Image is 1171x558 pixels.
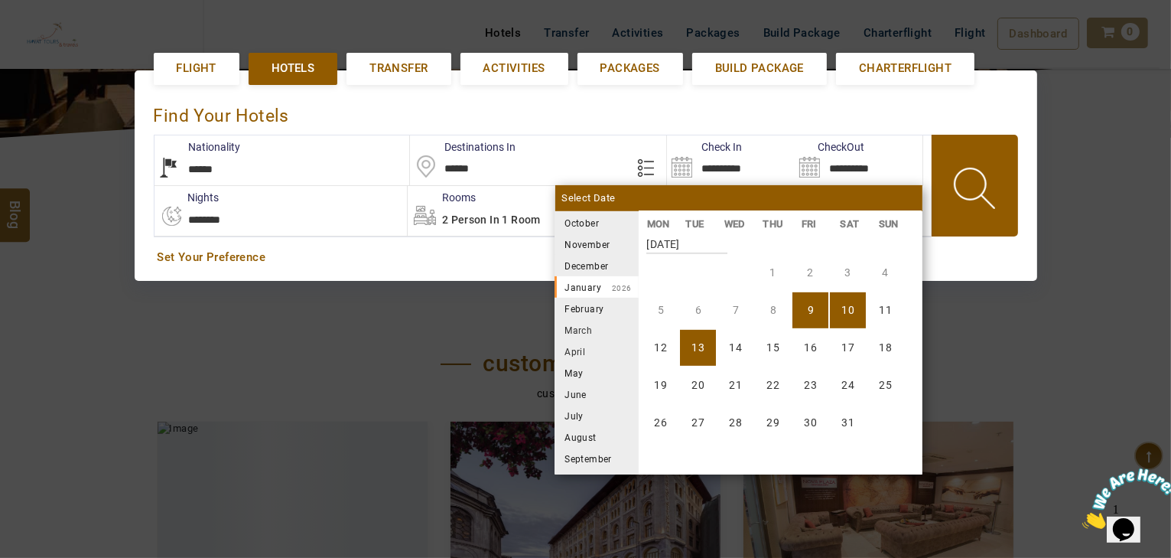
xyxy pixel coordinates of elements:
img: Chat attention grabber [6,6,101,67]
span: Transfer [369,60,428,77]
li: Saturday, 17 January 2026 [830,330,866,366]
li: Wednesday, 14 January 2026 [717,330,753,366]
li: Saturday, 31 January 2026 [830,405,866,441]
li: Sunday, 11 January 2026 [867,292,903,328]
span: Flight [177,60,216,77]
span: Activities [483,60,545,77]
a: Hotels [249,53,337,84]
li: Tuesday, 20 January 2026 [680,367,716,403]
li: April [555,341,639,362]
li: December [555,255,639,276]
li: Tuesday, 13 January 2026 [680,330,716,366]
a: Transfer [346,53,451,84]
li: July [555,405,639,426]
li: Wednesday, 21 January 2026 [717,367,753,403]
li: Monday, 12 January 2026 [642,330,678,366]
li: September [555,448,639,469]
li: June [555,383,639,405]
li: Sunday, 25 January 2026 [867,367,903,403]
span: Charterflight [859,60,951,77]
li: May [555,362,639,383]
a: Activities [460,53,568,84]
li: WED [716,216,755,232]
li: THU [755,216,794,232]
label: Check In [667,139,742,155]
li: October [555,212,639,233]
li: Monday, 19 January 2026 [642,367,678,403]
li: March [555,319,639,341]
span: Build Package [715,60,804,77]
li: Friday, 16 January 2026 [792,330,828,366]
li: November [555,233,639,255]
label: CheckOut [795,139,864,155]
span: 2 Person in 1 Room [442,214,541,226]
li: SAT [832,216,871,232]
li: Wednesday, 28 January 2026 [717,405,753,441]
span: Packages [600,60,660,77]
li: TUE [678,216,717,232]
small: 2026 [601,284,632,292]
iframe: chat widget [1076,462,1171,535]
a: Packages [577,53,683,84]
li: Saturday, 10 January 2026 [830,292,866,328]
label: Destinations In [410,139,516,155]
input: Search [667,135,795,185]
span: 1 [6,6,12,19]
strong: [DATE] [646,227,727,254]
li: Friday, 30 January 2026 [792,405,828,441]
a: Charterflight [836,53,974,84]
li: SUN [870,216,909,232]
label: nights [154,190,220,205]
div: Find Your Hotels [154,90,1018,135]
li: Tuesday, 27 January 2026 [680,405,716,441]
li: MON [639,216,678,232]
li: Saturday, 24 January 2026 [830,367,866,403]
li: August [555,426,639,448]
a: Flight [154,53,239,84]
li: January [555,276,639,298]
a: Build Package [692,53,827,84]
a: Set Your Preference [158,250,1014,266]
li: FRI [793,216,832,232]
li: February [555,298,639,319]
small: 2025 [599,220,706,228]
li: Friday, 23 January 2026 [792,367,828,403]
label: Rooms [408,190,476,205]
span: Hotels [272,60,314,77]
label: Nationality [155,139,241,155]
input: Search [795,135,922,185]
div: Select Date [555,185,922,211]
li: Friday, 9 January 2026 [792,292,828,328]
li: Sunday, 18 January 2026 [867,330,903,366]
li: Thursday, 29 January 2026 [755,405,791,441]
li: Thursday, 22 January 2026 [755,367,791,403]
li: Thursday, 15 January 2026 [755,330,791,366]
li: Monday, 26 January 2026 [642,405,678,441]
